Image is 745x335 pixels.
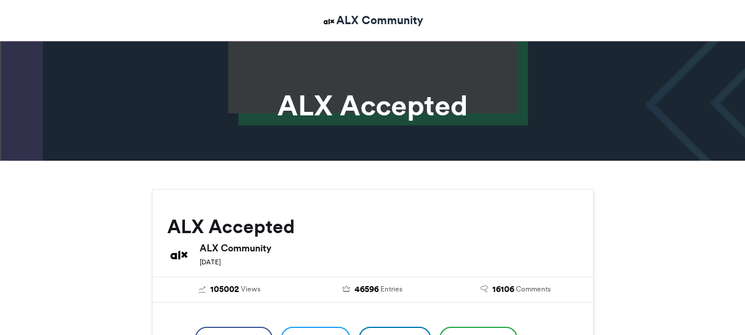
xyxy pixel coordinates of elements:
img: ALX Community [322,14,336,29]
h6: ALX Community [200,243,578,253]
span: 16106 [492,283,514,296]
span: 46596 [355,283,379,296]
img: ALX Community [167,243,191,267]
small: [DATE] [200,258,221,266]
span: Entries [380,284,402,294]
span: 105002 [210,283,239,296]
a: 46596 Entries [310,283,435,296]
a: ALX Community [322,12,423,29]
span: Views [241,284,260,294]
span: Comments [516,284,551,294]
h1: ALX Accepted [46,91,700,120]
a: 16106 Comments [453,283,578,296]
h2: ALX Accepted [167,216,578,237]
a: 105002 Views [167,283,293,296]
